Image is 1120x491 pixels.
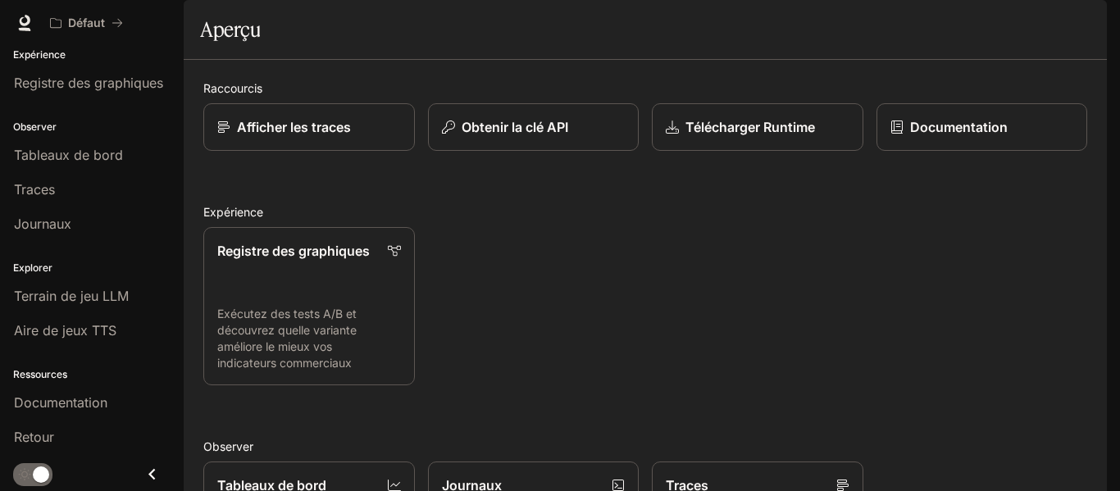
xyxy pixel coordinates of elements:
[217,307,357,370] font: Exécutez des tests A/B et découvrez quelle variante améliore le mieux vos indicateurs commerciaux
[652,103,863,151] a: Télécharger Runtime
[43,7,130,39] button: Tous les espaces de travail
[203,439,253,453] font: Observer
[910,119,1008,135] font: Documentation
[428,103,640,151] button: Obtenir la clé API
[200,17,260,42] font: Aperçu
[685,119,815,135] font: Télécharger Runtime
[237,119,351,135] font: Afficher les traces
[217,243,370,259] font: Registre des graphiques
[203,205,263,219] font: Expérience
[462,119,568,135] font: Obtenir la clé API
[203,103,415,151] a: Afficher les traces
[203,81,262,95] font: Raccourcis
[203,227,415,385] a: Registre des graphiquesExécutez des tests A/B et découvrez quelle variante améliore le mieux vos ...
[876,103,1088,151] a: Documentation
[68,16,105,30] font: Défaut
